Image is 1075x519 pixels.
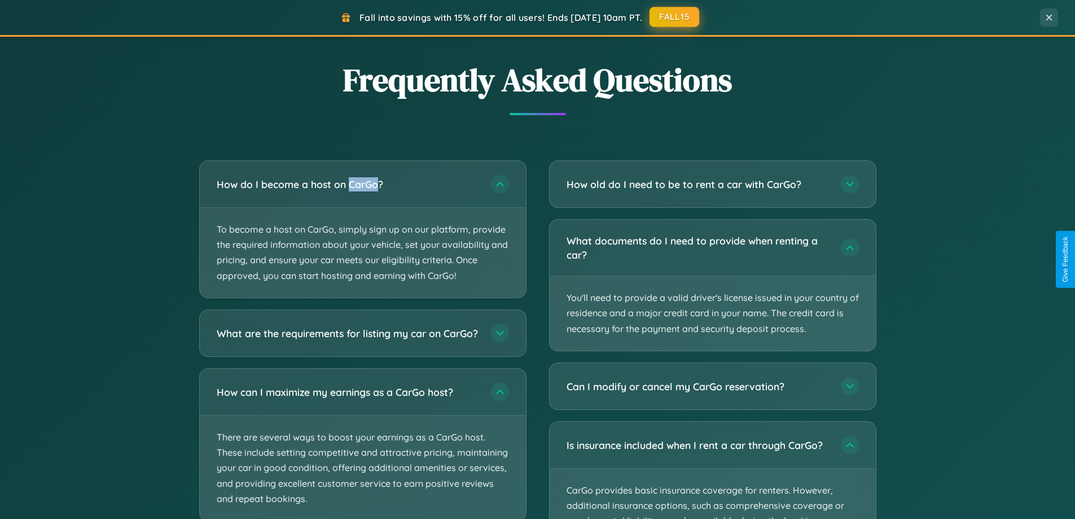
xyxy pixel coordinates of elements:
[217,177,480,191] h3: How do I become a host on CarGo?
[567,234,830,261] h3: What documents do I need to provide when renting a car?
[359,12,642,23] span: Fall into savings with 15% off for all users! Ends [DATE] 10am PT.
[199,58,876,102] h2: Frequently Asked Questions
[567,438,830,452] h3: Is insurance included when I rent a car through CarGo?
[1061,237,1069,282] div: Give Feedback
[217,385,480,399] h3: How can I maximize my earnings as a CarGo host?
[650,7,699,27] button: FALL15
[200,208,526,298] p: To become a host on CarGo, simply sign up on our platform, provide the required information about...
[550,276,876,351] p: You'll need to provide a valid driver's license issued in your country of residence and a major c...
[217,326,480,340] h3: What are the requirements for listing my car on CarGo?
[567,177,830,191] h3: How old do I need to be to rent a car with CarGo?
[567,380,830,394] h3: Can I modify or cancel my CarGo reservation?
